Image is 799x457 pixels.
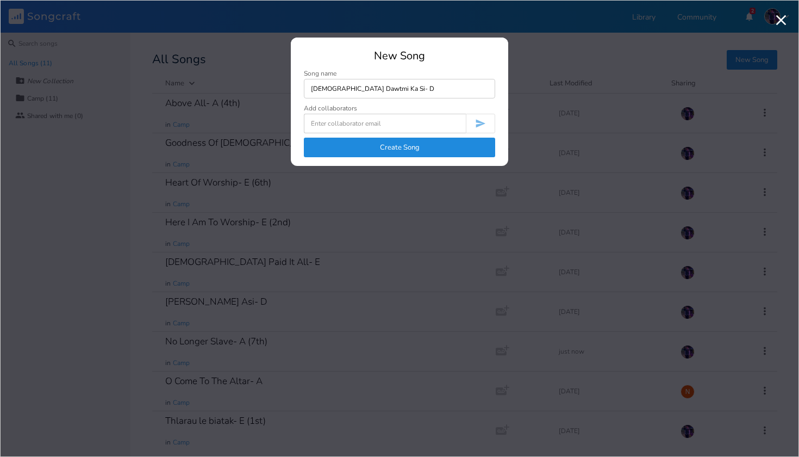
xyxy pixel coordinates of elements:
[304,51,495,61] div: New Song
[304,138,495,157] button: Create Song
[466,114,495,133] button: Invite
[304,105,357,112] div: Add collaborators
[304,70,495,77] div: Song name
[304,79,495,98] input: Enter song name
[304,114,466,133] input: Enter collaborator email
